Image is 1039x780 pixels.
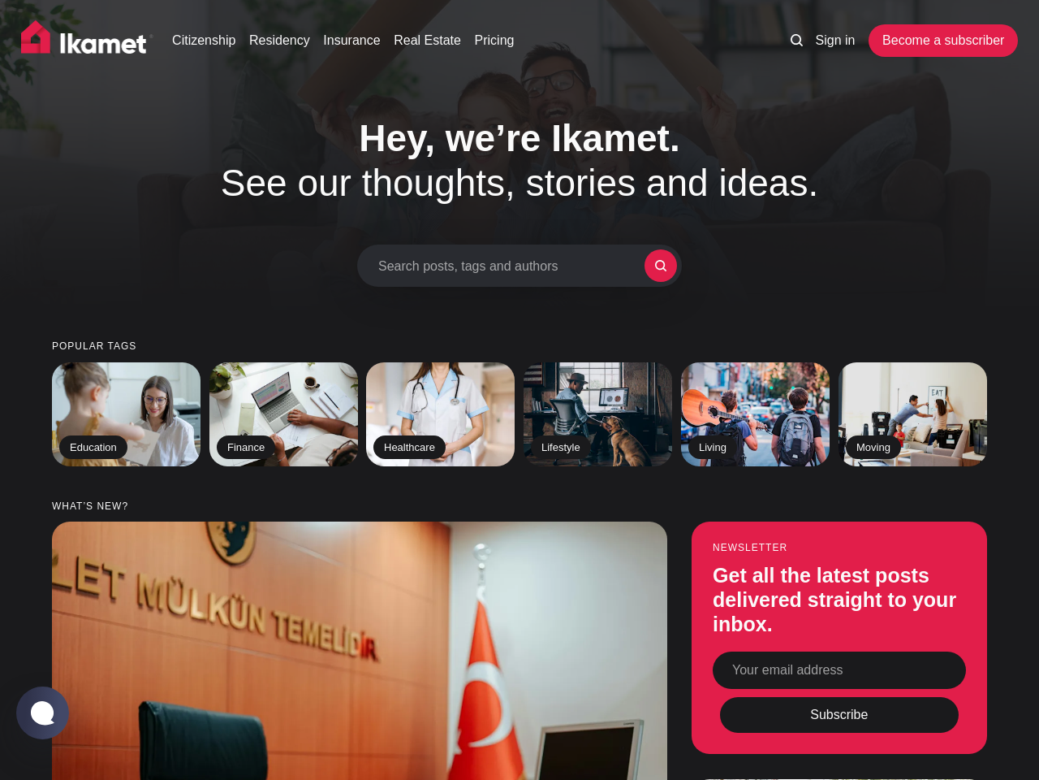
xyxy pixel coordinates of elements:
h3: Get all the latest posts delivered straight to your inbox. [713,564,966,637]
h2: Healthcare [373,435,446,459]
a: Sign in [816,31,856,50]
a: Education [52,362,200,466]
h2: Finance [217,435,275,459]
h2: Moving [846,435,901,459]
a: Pricing [475,31,515,50]
small: What’s new? [52,501,987,512]
h1: See our thoughts, stories and ideas. [175,116,864,206]
a: Insurance [323,31,380,50]
img: Ikamet home [21,20,154,61]
span: Search posts, tags and authors [378,258,645,274]
h2: Living [688,435,737,459]
a: Moving [839,362,987,466]
a: Citizenship [172,31,235,50]
input: Your email address [713,652,966,690]
h2: Education [59,435,127,459]
small: Newsletter [713,543,966,553]
a: Healthcare [366,362,515,466]
a: Finance [209,362,358,466]
small: Popular tags [52,341,987,352]
a: Living [681,362,830,466]
span: Hey, we’re Ikamet. [359,117,679,159]
a: Lifestyle [524,362,672,466]
h2: Lifestyle [531,435,591,459]
a: Real Estate [394,31,461,50]
a: Become a subscriber [869,24,1018,57]
button: Subscribe [720,697,959,733]
a: Residency [249,31,310,50]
